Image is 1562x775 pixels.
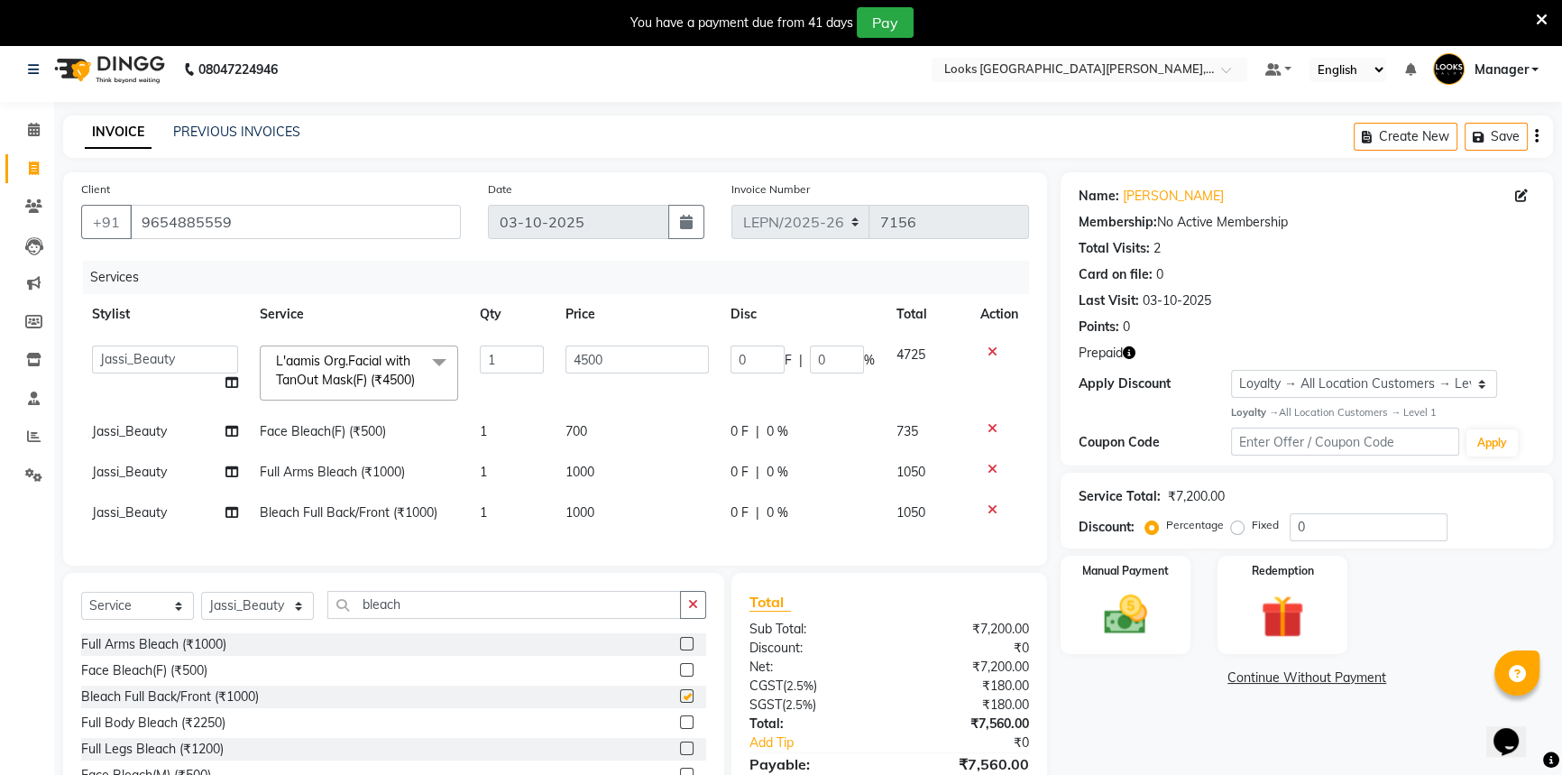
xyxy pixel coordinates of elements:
span: 735 [896,423,918,439]
label: Client [81,181,110,198]
span: Jassi_Beauty [92,504,167,521]
span: 2.5% [786,678,813,693]
a: [PERSON_NAME] [1123,187,1224,206]
span: SGST [749,697,782,713]
div: No Active Membership [1079,213,1535,232]
div: Net: [736,658,889,677]
div: Services [83,261,1043,294]
button: Apply [1466,429,1518,457]
span: Prepaid [1079,344,1123,363]
div: ₹7,200.00 [889,658,1043,677]
span: 0 % [767,422,788,441]
div: Sub Total: [736,620,889,639]
div: ₹180.00 [889,696,1043,715]
iframe: chat widget [1486,703,1544,757]
span: L'aamis Org.Facial with TanOut Mask(F) (₹4500) [276,353,415,388]
th: Stylist [81,294,249,335]
div: Membership: [1079,213,1157,232]
span: 1050 [896,464,925,480]
a: PREVIOUS INVOICES [173,124,300,140]
th: Price [555,294,719,335]
div: ₹180.00 [889,677,1043,696]
div: Card on file: [1079,265,1153,284]
img: _cash.svg [1090,590,1161,640]
div: ₹7,560.00 [889,753,1043,775]
div: Discount: [1079,518,1135,537]
span: Face Bleach(F) (₹500) [260,423,386,439]
span: % [864,351,875,370]
th: Qty [469,294,555,335]
img: _gift.svg [1247,590,1318,644]
strong: Loyalty → [1231,406,1279,419]
div: 2 [1153,239,1161,258]
img: Manager [1433,53,1465,85]
a: Add Tip [736,733,915,752]
div: Face Bleach(F) (₹500) [81,661,207,680]
div: 03-10-2025 [1143,291,1211,310]
div: Service Total: [1079,487,1161,506]
th: Total [886,294,970,335]
div: Full Body Bleach (₹2250) [81,714,225,733]
a: INVOICE [85,116,152,149]
div: ₹7,200.00 [1168,487,1225,506]
span: 4725 [896,346,925,363]
span: | [756,463,759,482]
label: Invoice Number [731,181,810,198]
button: +91 [81,205,132,239]
div: Full Arms Bleach (₹1000) [81,635,226,654]
span: | [756,422,759,441]
div: ₹0 [914,733,1043,752]
a: x [415,372,423,388]
input: Search by Name/Mobile/Email/Code [130,205,461,239]
label: Percentage [1166,517,1224,533]
th: Service [249,294,469,335]
span: 0 F [730,463,749,482]
div: ( ) [736,696,889,715]
div: Total: [736,715,889,733]
span: CGST [749,678,783,694]
span: Manager [1474,60,1528,79]
button: Save [1465,123,1528,151]
div: 0 [1123,318,1130,337]
th: Action [969,294,1029,335]
div: Apply Discount [1079,374,1231,393]
span: F [785,351,792,370]
img: logo [46,44,170,95]
div: Points: [1079,318,1119,337]
button: Pay [857,7,914,38]
span: 0 % [767,503,788,522]
span: | [756,503,759,522]
label: Date [488,181,512,198]
span: 1000 [565,504,594,521]
input: Enter Offer / Coupon Code [1231,428,1459,456]
button: Create New [1354,123,1457,151]
span: 1 [480,423,487,439]
div: ₹7,200.00 [889,620,1043,639]
span: 1 [480,464,487,480]
div: Total Visits: [1079,239,1150,258]
div: Last Visit: [1079,291,1139,310]
span: | [799,351,803,370]
div: You have a payment due from 41 days [630,14,853,32]
label: Redemption [1252,563,1314,579]
span: Bleach Full Back/Front (₹1000) [260,504,437,521]
div: Coupon Code [1079,433,1231,452]
span: 1 [480,504,487,521]
span: 0 % [767,463,788,482]
span: 700 [565,423,587,439]
div: ₹0 [889,639,1043,658]
span: 2.5% [786,697,813,712]
span: 1050 [896,504,925,521]
div: ₹7,560.00 [889,715,1043,733]
span: Full Arms Bleach (₹1000) [260,464,405,480]
label: Fixed [1252,517,1279,533]
div: Payable: [736,753,889,775]
div: Full Legs Bleach (₹1200) [81,740,224,759]
div: ( ) [736,677,889,696]
div: Bleach Full Back/Front (₹1000) [81,687,259,706]
span: 1000 [565,464,594,480]
div: Name: [1079,187,1119,206]
b: 08047224946 [198,44,278,95]
input: Search or Scan [327,591,681,619]
th: Disc [720,294,886,335]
